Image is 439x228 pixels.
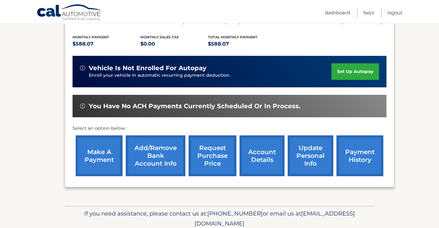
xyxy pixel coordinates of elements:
img: alert-white.svg [80,65,85,70]
a: payment history [336,135,383,176]
p: $0.00 [140,40,208,48]
a: make a payment [76,135,123,176]
img: alert-white.svg [80,104,85,109]
p: Enroll your vehicle in automatic recurring payment deduction. [89,72,331,79]
p: $588.07 [73,40,140,48]
span: Monthly Payment [73,35,109,39]
p: Select an option below: [73,125,386,132]
span: Monthly sales Tax [140,35,179,39]
span: [PHONE_NUMBER] [207,210,263,217]
span: Total Monthly Payment [208,35,257,39]
a: update personal info [288,135,333,176]
a: FAQ's [363,7,374,18]
a: request purchase price [189,135,236,176]
span: You have no ACH payments currently scheduled or in process. [89,102,300,110]
a: account details [240,135,285,176]
span: vehicle is not enrolled for autopay [89,64,206,72]
a: set up autopay [331,63,379,80]
span: [EMAIL_ADDRESS][DOMAIN_NAME] [194,210,355,227]
a: Logout [387,7,402,18]
a: Cal Automotive [37,4,102,22]
a: Dashboard [325,7,350,18]
a: Add/Remove bank account info [126,135,185,176]
p: $588.07 [208,40,276,48]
